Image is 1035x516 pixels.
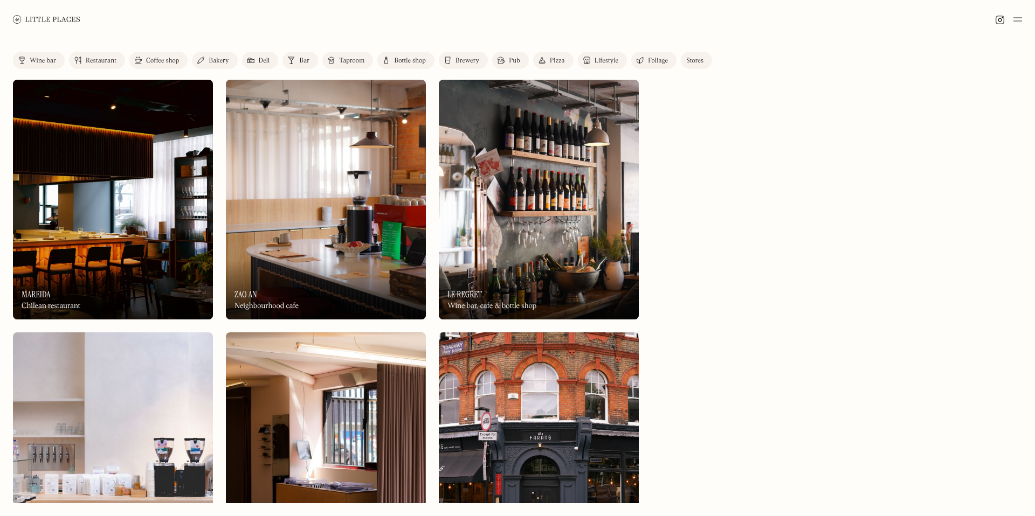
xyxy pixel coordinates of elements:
[377,52,434,69] a: Bottle shop
[86,58,116,64] div: Restaurant
[209,58,229,64] div: Bakery
[282,52,318,69] a: Bar
[22,302,80,311] div: Chilean restaurant
[631,52,677,69] a: Foliage
[234,289,257,299] h3: Zao An
[242,52,279,69] a: Deli
[447,302,536,311] div: Wine bar, cafe & bottle shop
[456,58,479,64] div: Brewery
[550,58,565,64] div: Pizza
[226,80,426,319] a: Zao AnZao AnZao AnNeighbourhood cafe
[13,52,65,69] a: Wine bar
[439,52,488,69] a: Brewery
[22,289,51,299] h3: Mareida
[394,58,426,64] div: Bottle shop
[13,80,213,319] a: MareidaMareidaMareidaChilean restaurant
[299,58,309,64] div: Bar
[578,52,627,69] a: Lifestyle
[492,52,529,69] a: Pub
[447,289,482,299] h3: Le Regret
[322,52,373,69] a: Taproom
[30,58,56,64] div: Wine bar
[234,302,299,311] div: Neighbourhood cafe
[192,52,237,69] a: Bakery
[259,58,270,64] div: Deli
[686,58,703,64] div: Stores
[13,80,213,319] img: Mareida
[69,52,125,69] a: Restaurant
[509,58,520,64] div: Pub
[533,52,574,69] a: Pizza
[146,58,179,64] div: Coffee shop
[129,52,188,69] a: Coffee shop
[648,58,668,64] div: Foliage
[226,80,426,319] img: Zao An
[681,52,712,69] a: Stores
[595,58,618,64] div: Lifestyle
[439,80,639,319] a: Le RegretLe RegretLe RegretWine bar, cafe & bottle shop
[439,80,639,319] img: Le Regret
[339,58,364,64] div: Taproom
